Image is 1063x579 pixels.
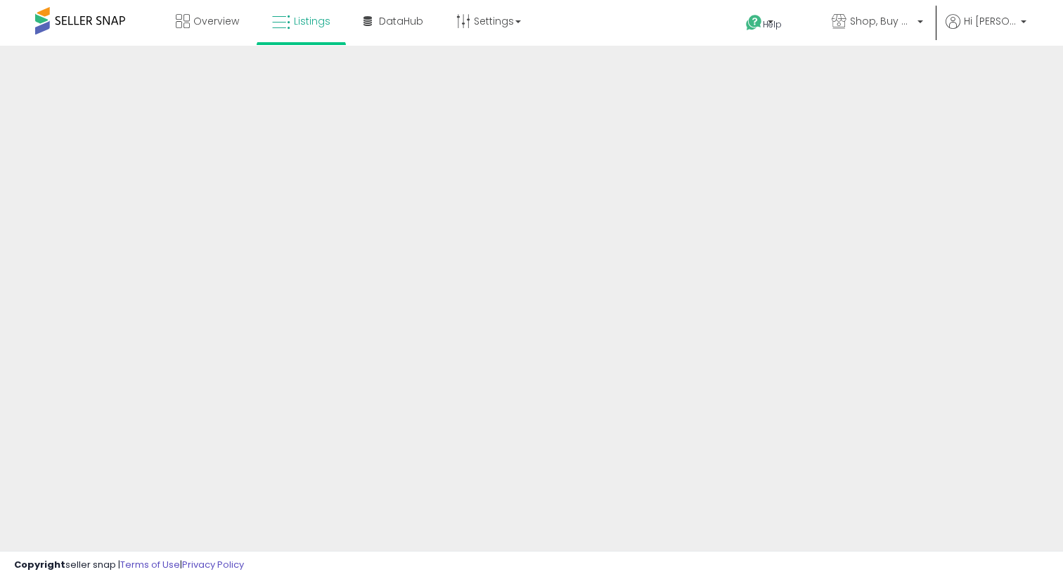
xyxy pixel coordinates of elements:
div: seller snap | | [14,559,244,572]
span: Shop, Buy and Ship [850,14,913,28]
a: Help [735,4,809,46]
strong: Copyright [14,558,65,571]
span: Listings [294,14,330,28]
a: Hi [PERSON_NAME] [946,14,1026,46]
i: Get Help [745,14,763,32]
a: Terms of Use [120,558,180,571]
span: Hi [PERSON_NAME] [964,14,1017,28]
span: Overview [193,14,239,28]
span: DataHub [379,14,423,28]
span: Help [763,18,782,30]
a: Privacy Policy [182,558,244,571]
